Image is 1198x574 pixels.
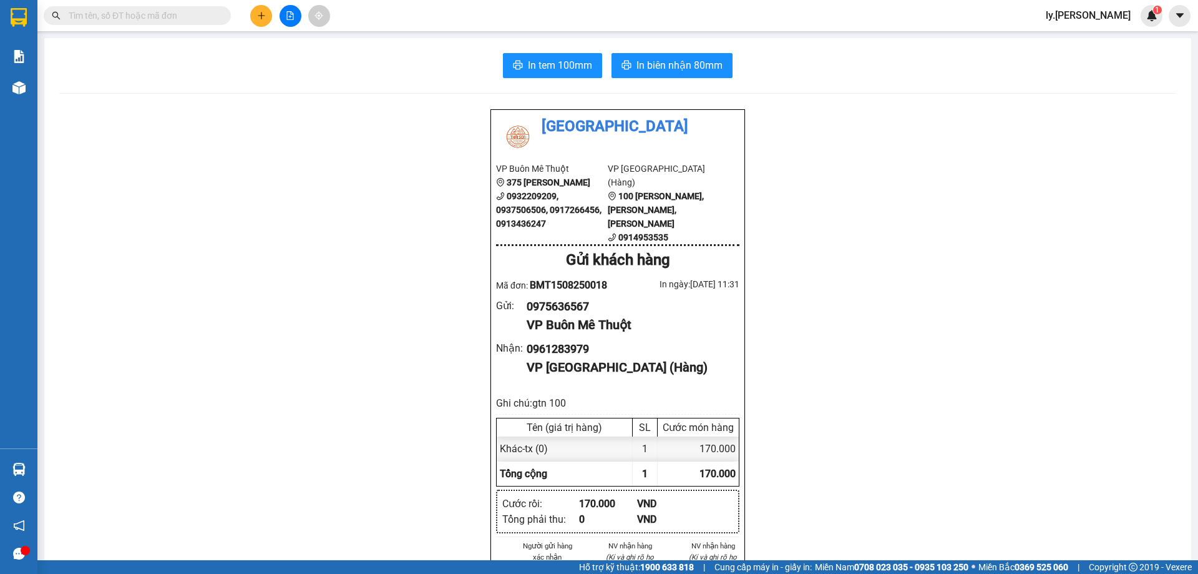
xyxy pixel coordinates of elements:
[636,422,654,433] div: SL
[496,191,601,229] b: 0932209209, 0937506506, 0917266456, 0913436247
[978,560,1068,574] span: Miền Bắc
[714,560,812,574] span: Cung cấp máy in - giấy in:
[815,560,968,574] span: Miền Nam
[521,540,574,563] li: Người gửi hàng xác nhận
[11,8,27,27] img: logo-vxr
[1036,7,1141,23] span: ly.[PERSON_NAME]
[854,562,968,572] strong: 0708 023 035 - 0935 103 250
[496,298,527,314] div: Gửi :
[636,57,723,73] span: In biên nhận 80mm
[52,11,61,20] span: search
[579,512,637,527] div: 0
[496,178,505,187] span: environment
[496,277,618,293] div: Mã đơn:
[527,315,729,335] div: VP Buôn Mê Thuột
[13,548,25,560] span: message
[496,115,540,159] img: logo.jpg
[286,11,295,20] span: file-add
[527,358,729,377] div: VP [GEOGRAPHIC_DATA] (Hàng)
[308,5,330,27] button: aim
[637,496,695,512] div: VND
[606,553,654,573] i: (Kí và ghi rõ họ tên)
[527,340,729,358] div: 0961283979
[500,468,547,480] span: Tổng cộng
[703,560,705,574] span: |
[604,540,657,552] li: NV nhận hàng
[633,437,658,461] div: 1
[528,57,592,73] span: In tem 100mm
[689,553,737,573] i: (Kí và ghi rõ họ tên)
[13,492,25,503] span: question-circle
[637,512,695,527] div: VND
[1078,560,1079,574] span: |
[579,496,637,512] div: 170.000
[1153,6,1162,14] sup: 1
[579,560,694,574] span: Hỗ trợ kỹ thuật:
[618,277,739,291] div: In ngày: [DATE] 11:31
[513,60,523,72] span: printer
[12,50,26,63] img: solution-icon
[496,162,608,176] li: VP Buôn Mê Thuột
[1169,5,1191,27] button: caret-down
[502,512,579,527] div: Tổng phải thu :
[12,463,26,476] img: warehouse-icon
[1146,10,1157,21] img: icon-new-feature
[1174,10,1186,21] span: caret-down
[257,11,266,20] span: plus
[621,60,631,72] span: printer
[496,192,505,200] span: phone
[608,191,704,229] b: 100 [PERSON_NAME], [PERSON_NAME], [PERSON_NAME]
[1015,562,1068,572] strong: 0369 525 060
[314,11,323,20] span: aim
[608,192,616,200] span: environment
[502,496,579,512] div: Cước rồi :
[13,520,25,532] span: notification
[527,298,729,315] div: 0975636567
[1155,6,1159,14] span: 1
[500,422,629,433] div: Tên (giá trị hàng)
[618,232,668,242] b: 0914953535
[642,468,648,480] span: 1
[503,53,602,78] button: printerIn tem 100mm
[661,422,736,433] div: Cước món hàng
[608,233,616,242] span: phone
[280,5,301,27] button: file-add
[658,437,739,461] div: 170.000
[699,468,736,480] span: 170.000
[507,177,590,187] b: 375 [PERSON_NAME]
[12,81,26,94] img: warehouse-icon
[611,53,733,78] button: printerIn biên nhận 80mm
[496,395,739,411] div: Ghi chú: gtn 100
[250,5,272,27] button: plus
[496,340,527,356] div: Nhận :
[686,540,739,552] li: NV nhận hàng
[530,279,607,291] span: BMT1508250018
[1129,563,1137,572] span: copyright
[69,9,216,22] input: Tìm tên, số ĐT hoặc mã đơn
[500,443,548,455] span: Khác - tx (0)
[496,115,739,139] li: [GEOGRAPHIC_DATA]
[608,162,719,189] li: VP [GEOGRAPHIC_DATA] (Hàng)
[640,562,694,572] strong: 1900 633 818
[972,565,975,570] span: ⚪️
[496,249,739,272] div: Gửi khách hàng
